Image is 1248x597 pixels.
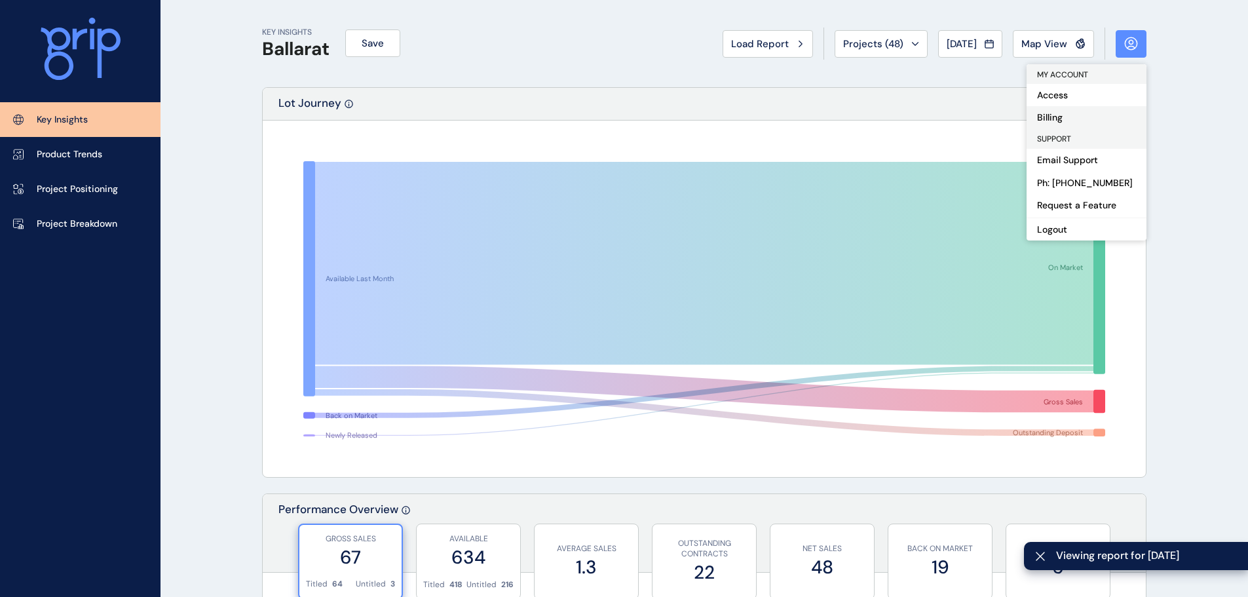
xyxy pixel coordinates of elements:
span: MY ACCOUNT [1037,69,1088,80]
span: Viewing report for [DATE] [1056,549,1238,563]
p: BACK ON MARKET [895,543,985,554]
p: 418 [449,579,463,590]
button: Load Report [723,30,813,58]
p: Lot Journey [278,96,341,120]
button: Access [1027,84,1146,106]
a: Email Support [1027,149,1146,172]
button: Save [345,29,400,57]
p: 3 [390,579,395,590]
span: Load Report [731,37,789,50]
label: 48 [777,554,867,580]
p: OUTSTANDING CONTRACTS [659,538,749,560]
p: Titled [306,579,328,590]
p: AVAILABLE [423,533,514,545]
label: 634 [423,545,514,570]
button: Logout [1027,218,1146,241]
p: Key Insights [37,113,88,126]
span: [DATE] [947,37,977,50]
span: Save [362,37,384,50]
p: Performance Overview [278,502,398,572]
span: Map View [1021,37,1067,50]
label: 67 [306,545,395,570]
button: [DATE] [938,30,1002,58]
p: Project Positioning [37,183,118,196]
p: Project Breakdown [37,218,117,231]
p: NET SALES [777,543,867,554]
p: KEY INSIGHTS [262,27,330,38]
a: Request a Feature [1027,194,1146,218]
button: Billing [1027,106,1146,128]
label: 1.3 [541,554,632,580]
p: 64 [332,579,343,590]
p: Untitled [356,579,386,590]
label: 19 [895,554,985,580]
button: Map View [1013,30,1094,58]
p: Product Trends [37,148,102,161]
p: Titled [423,579,445,590]
p: NEWLY RELEASED [1013,543,1103,554]
label: 22 [659,560,749,585]
button: Ph: [PHONE_NUMBER] [1027,172,1146,194]
p: Untitled [466,579,497,590]
label: 6 [1013,554,1103,580]
h1: Ballarat [262,38,330,60]
span: SUPPORT [1037,134,1071,144]
span: Projects ( 48 ) [843,37,903,50]
button: Projects (48) [835,30,928,58]
p: AVERAGE SALES [541,543,632,554]
p: 216 [501,579,514,590]
p: GROSS SALES [306,533,395,545]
